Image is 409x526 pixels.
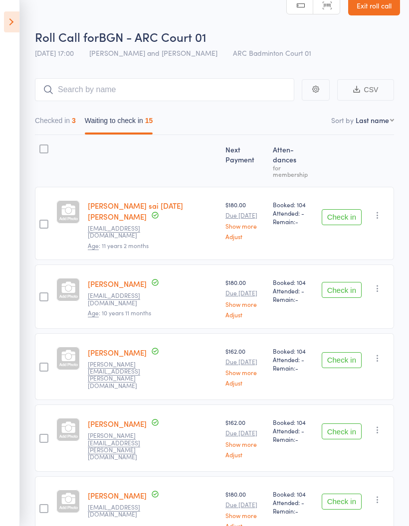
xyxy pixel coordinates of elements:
small: Due [DATE] [225,212,265,219]
small: Due [DATE] [225,429,265,436]
a: [PERSON_NAME] sai [DATE][PERSON_NAME] [88,200,183,222]
a: [PERSON_NAME] [88,418,147,429]
a: Adjust [225,311,265,318]
span: - [295,507,298,515]
span: Booked: 104 [273,490,314,498]
span: : 11 years 2 months [88,241,149,250]
span: Booked: 104 [273,278,314,286]
div: Atten­dances [269,139,318,182]
div: $180.00 [225,200,265,240]
span: ARC Badminton Court 01 [233,48,311,58]
span: Attended: - [273,286,314,295]
small: Due [DATE] [225,289,265,296]
small: bharathimahesh@hotmail.com [88,292,153,306]
div: $162.00 [225,418,265,457]
a: Show more [225,369,265,376]
button: Check in [322,352,362,368]
span: - [295,364,298,372]
button: Check in [322,209,362,225]
small: Due [DATE] [225,358,265,365]
span: - [295,435,298,443]
small: Sujatha.devarasetty@gmail.com [88,432,153,461]
div: $180.00 [225,278,265,317]
a: Adjust [225,380,265,386]
span: Booked: 104 [273,347,314,355]
a: [PERSON_NAME] [88,278,147,289]
span: - [295,217,298,226]
div: Next Payment [221,139,269,182]
span: BGN - ARC Court 01 [99,28,206,45]
button: Check in [322,494,362,510]
button: CSV [337,79,394,101]
button: Checked in3 [35,112,76,134]
span: - [295,295,298,303]
input: Search by name [35,78,294,101]
span: [DATE] 17:00 [35,48,74,58]
button: Check in [322,282,362,298]
span: [PERSON_NAME] and [PERSON_NAME] [89,48,217,58]
div: for membership [273,164,314,177]
a: Adjust [225,451,265,458]
label: Sort by [331,115,354,125]
small: Sujatha.devarasetty@gmail.com [88,361,153,390]
a: Show more [225,223,265,229]
small: Kalyan2k7@gmail.com [88,225,153,239]
span: Attended: - [273,498,314,507]
button: Waiting to check in15 [85,112,153,134]
div: $162.00 [225,347,265,386]
button: Check in [322,423,362,439]
a: Show more [225,301,265,307]
span: Remain: [273,507,314,515]
span: Attended: - [273,209,314,217]
span: Remain: [273,364,314,372]
a: Show more [225,512,265,519]
a: [PERSON_NAME] [88,347,147,358]
small: Sravankgolla@gmail.com [88,504,153,518]
span: Attended: - [273,426,314,435]
span: Remain: [273,435,314,443]
div: 3 [72,117,76,125]
div: Last name [356,115,389,125]
span: Attended: - [273,355,314,364]
span: Roll Call for [35,28,99,45]
span: : 10 years 11 months [88,308,151,317]
span: Booked: 104 [273,200,314,209]
span: Remain: [273,217,314,226]
span: Booked: 104 [273,418,314,426]
span: Remain: [273,295,314,303]
a: Show more [225,441,265,447]
a: Adjust [225,233,265,240]
a: [PERSON_NAME] [88,490,147,501]
small: Due [DATE] [225,501,265,508]
div: 15 [145,117,153,125]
